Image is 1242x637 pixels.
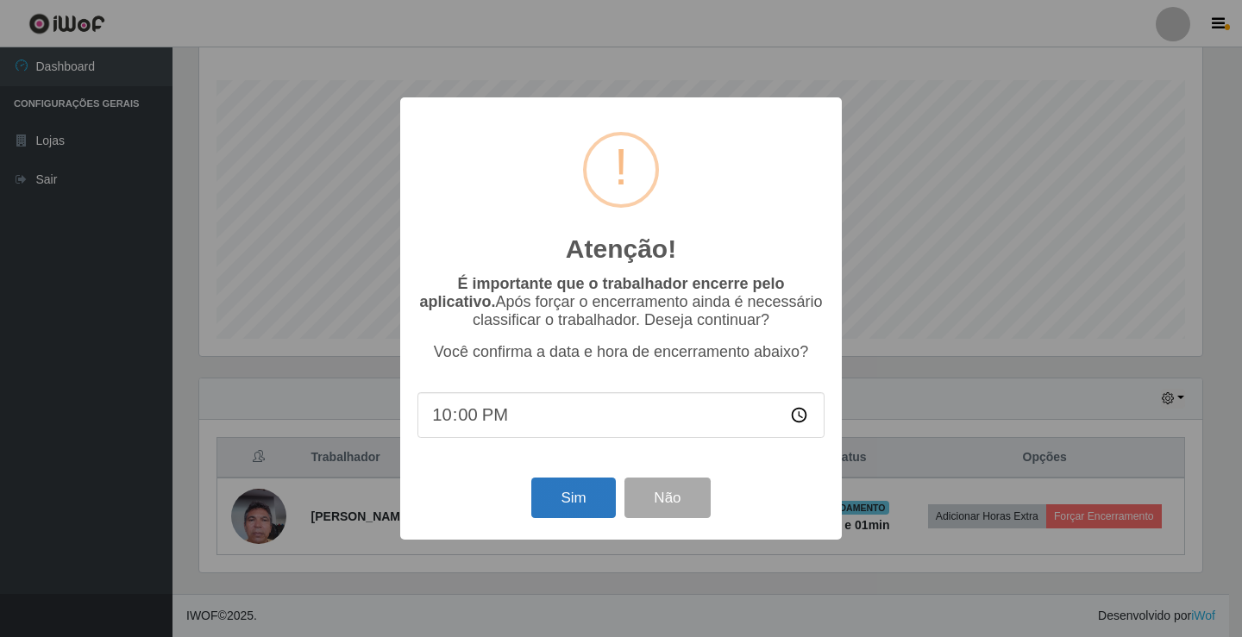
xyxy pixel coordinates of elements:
h2: Atenção! [566,234,676,265]
button: Não [624,478,710,518]
p: Após forçar o encerramento ainda é necessário classificar o trabalhador. Deseja continuar? [417,275,825,329]
p: Você confirma a data e hora de encerramento abaixo? [417,343,825,361]
button: Sim [531,478,615,518]
b: É importante que o trabalhador encerre pelo aplicativo. [419,275,784,310]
